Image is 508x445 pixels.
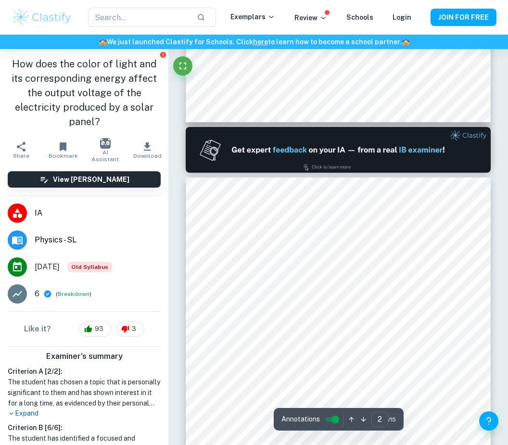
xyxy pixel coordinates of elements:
img: Ad [186,127,491,173]
h6: We just launched Clastify for Schools. Click to learn how to become a school partner. [2,37,506,47]
span: 3 [127,324,141,334]
p: Exemplars [230,12,275,22]
button: Report issue [159,51,166,58]
span: 93 [89,324,109,334]
input: Search... [88,8,189,27]
button: Download [127,137,169,164]
h1: The student has chosen a topic that is personally significant to them and has shown interest in i... [8,377,161,408]
span: / 15 [388,415,396,424]
span: [DATE] [35,261,60,273]
div: 3 [116,321,144,337]
h6: Criterion A [ 2 / 2 ]: [8,366,161,377]
a: here [253,38,268,46]
h6: View [PERSON_NAME] [53,174,129,185]
p: Review [294,13,327,23]
span: Bookmark [49,153,78,159]
button: View [PERSON_NAME] [8,171,161,188]
span: Physics - SL [35,234,161,246]
span: Share [13,153,29,159]
span: AI Assistant [90,149,121,163]
a: Login [393,13,411,21]
span: Download [133,153,162,159]
span: ( ) [56,290,91,299]
h6: Criterion B [ 6 / 6 ]: [8,422,161,433]
h6: Like it? [24,323,51,335]
span: 🏫 [402,38,410,46]
button: Bookmark [42,137,85,164]
span: 🏫 [99,38,107,46]
button: AI Assistant [84,137,127,164]
span: IA [35,207,161,219]
button: Fullscreen [173,56,192,76]
button: Help and Feedback [479,411,498,431]
button: Breakdown [58,290,89,298]
div: Starting from the May 2025 session, the Physics IA requirements have changed. It's OK to refer to... [67,262,112,272]
h1: How does the color of light and its corresponding energy affect the output voltage of the electri... [8,57,161,129]
img: Clastify logo [12,8,73,27]
span: Old Syllabus [67,262,112,272]
p: 6 [35,288,39,300]
img: AI Assistant [100,138,111,149]
p: Expand [8,408,161,419]
div: 93 [79,321,112,337]
span: Annotations [281,414,320,424]
a: Schools [346,13,373,21]
button: JOIN FOR FREE [431,9,496,26]
h6: Examiner's summary [4,351,165,362]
